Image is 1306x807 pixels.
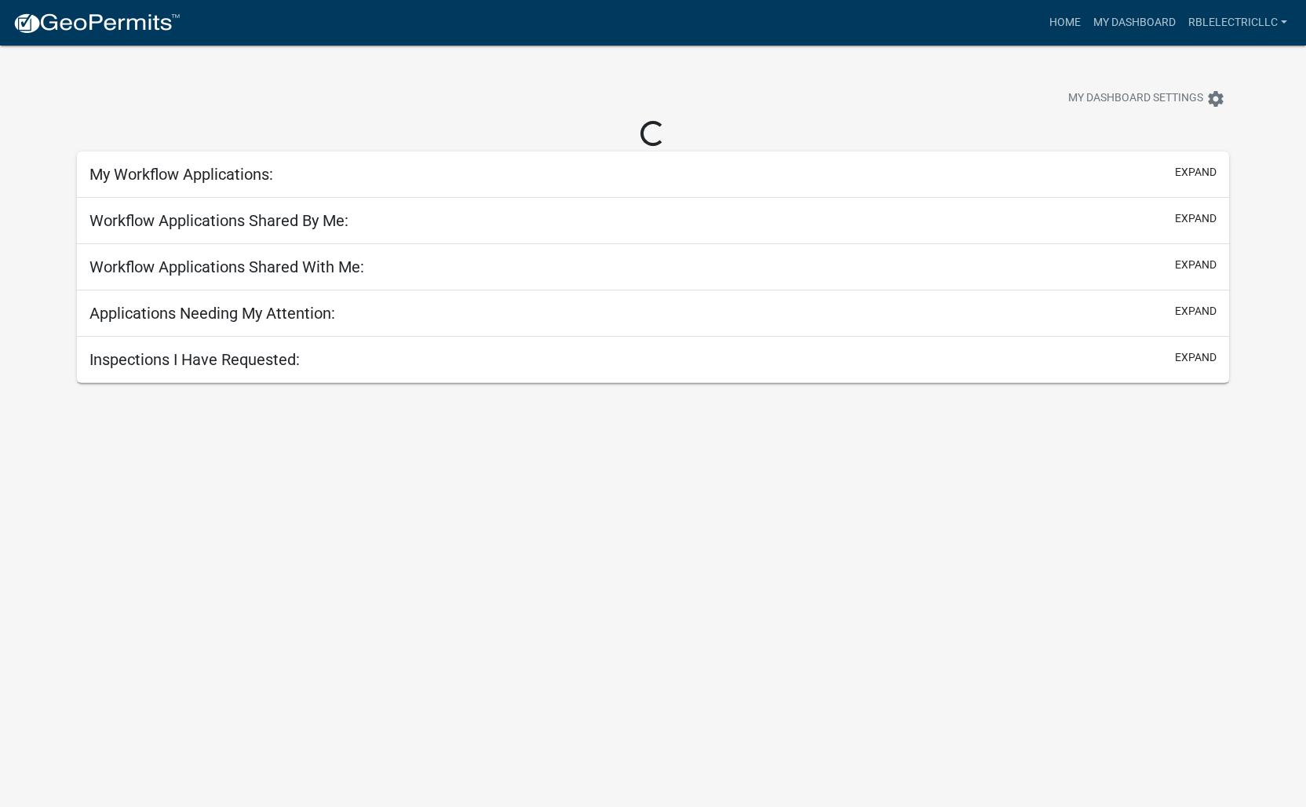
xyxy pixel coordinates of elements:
a: rblelectricllc [1182,8,1293,38]
h5: My Workflow Applications: [89,165,273,184]
span: My Dashboard Settings [1068,89,1203,108]
i: settings [1206,89,1225,108]
a: My Dashboard [1087,8,1182,38]
h5: Workflow Applications Shared By Me: [89,211,348,230]
button: expand [1175,164,1217,181]
button: expand [1175,303,1217,320]
h5: Inspections I Have Requested: [89,350,300,369]
h5: Applications Needing My Attention: [89,304,335,323]
button: expand [1175,349,1217,366]
button: My Dashboard Settingssettings [1056,83,1238,114]
button: expand [1175,210,1217,227]
button: expand [1175,257,1217,273]
a: Home [1043,8,1087,38]
h5: Workflow Applications Shared With Me: [89,257,364,276]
